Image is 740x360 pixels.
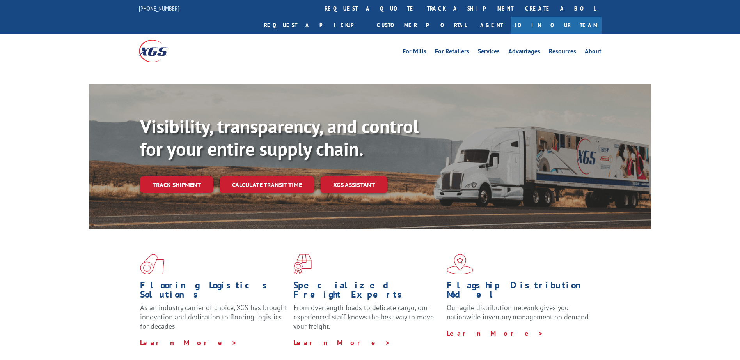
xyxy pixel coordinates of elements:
[140,176,213,193] a: Track shipment
[447,281,594,303] h1: Flagship Distribution Model
[140,254,164,274] img: xgs-icon-total-supply-chain-intelligence-red
[321,176,387,193] a: XGS ASSISTANT
[447,329,544,338] a: Learn More >
[447,303,590,321] span: Our agile distribution network gives you nationwide inventory management on demand.
[220,176,314,193] a: Calculate transit time
[140,114,419,161] b: Visibility, transparency, and control for your entire supply chain.
[293,338,390,347] a: Learn More >
[293,303,441,338] p: From overlength loads to delicate cargo, our experienced staff knows the best way to move your fr...
[140,338,237,347] a: Learn More >
[293,281,441,303] h1: Specialized Freight Experts
[139,4,179,12] a: [PHONE_NUMBER]
[293,254,312,274] img: xgs-icon-focused-on-flooring-red
[403,48,426,57] a: For Mills
[472,17,511,34] a: Agent
[511,17,602,34] a: Join Our Team
[435,48,469,57] a: For Retailers
[585,48,602,57] a: About
[140,303,287,331] span: As an industry carrier of choice, XGS has brought innovation and dedication to flooring logistics...
[258,17,371,34] a: Request a pickup
[549,48,576,57] a: Resources
[447,254,474,274] img: xgs-icon-flagship-distribution-model-red
[478,48,500,57] a: Services
[371,17,472,34] a: Customer Portal
[140,281,287,303] h1: Flooring Logistics Solutions
[508,48,540,57] a: Advantages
